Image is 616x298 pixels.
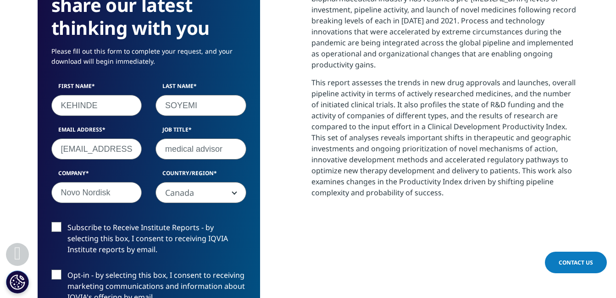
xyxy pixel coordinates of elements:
[155,126,246,138] label: Job Title
[51,126,142,138] label: Email Address
[311,77,579,205] p: This report assesses the trends in new drug approvals and launches, overall pipeline activity in ...
[155,82,246,95] label: Last Name
[51,46,246,73] p: Please fill out this form to complete your request, and your download will begin immediately.
[155,169,246,182] label: Country/Region
[51,169,142,182] label: Company
[559,259,593,266] span: Contact Us
[6,270,29,293] button: Cookie Settings
[156,182,246,204] span: Canada
[51,222,246,260] label: Subscribe to Receive Institute Reports - by selecting this box, I consent to receiving IQVIA Inst...
[155,182,246,203] span: Canada
[51,82,142,95] label: First Name
[545,252,607,273] a: Contact Us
